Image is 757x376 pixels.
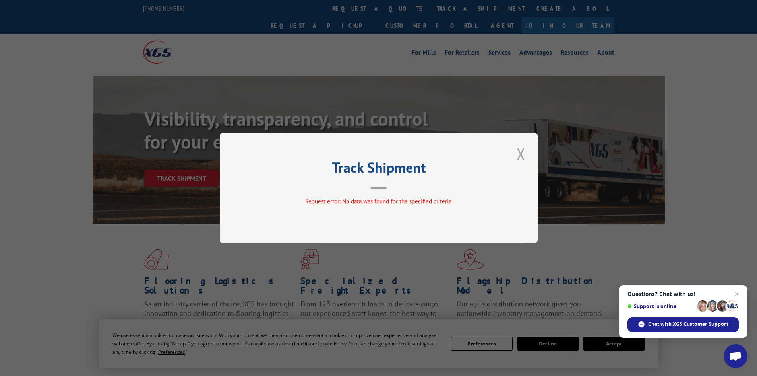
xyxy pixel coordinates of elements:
[259,162,498,177] h2: Track Shipment
[648,321,728,328] span: Chat with XGS Customer Support
[305,197,452,205] span: Request error: No data was found for the specified criteria.
[627,303,694,309] span: Support is online
[724,344,747,368] a: Open chat
[514,143,528,165] button: Close modal
[627,317,739,332] span: Chat with XGS Customer Support
[627,291,739,297] span: Questions? Chat with us!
